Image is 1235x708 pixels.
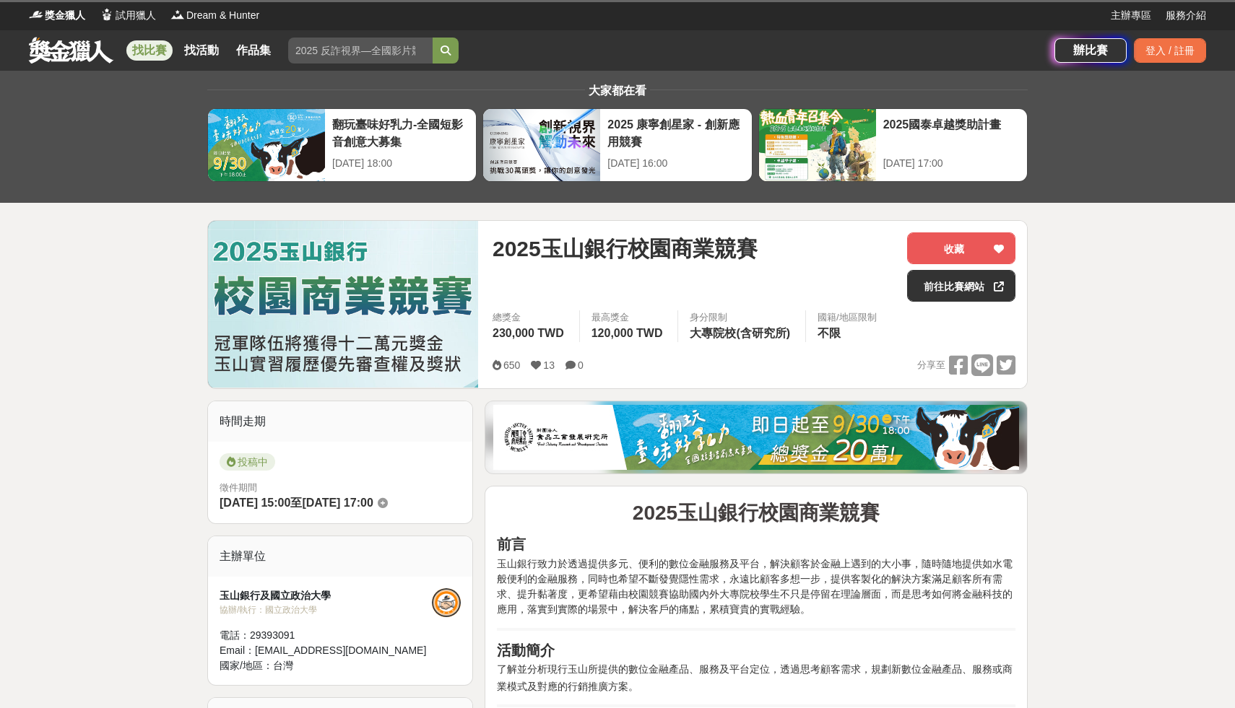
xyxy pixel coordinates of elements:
[482,108,752,182] a: 2025 康寧創星家 - 創新應用競賽[DATE] 16:00
[207,108,477,182] a: 翻玩臺味好乳力-全國短影音創意大募集[DATE] 18:00
[633,502,880,524] strong: 2025玉山銀行校園商業競賽
[1111,8,1151,23] a: 主辦專區
[883,156,1020,171] div: [DATE] 17:00
[497,663,1013,692] span: 了解並分析現行玉山所提供的數位金融產品、服務及平台定位，透過思考顧客需求，規劃新數位金融產品、服務或商業模式及對應的行銷推廣方案。
[497,558,1013,615] span: 玉山銀行致力於透過提供多元、便利的數位金融服務及平台，解決顧客於金融上遇到的大小事，隨時隨地提供如水電般便利的金融服務，同時也希望不斷發覺隱性需求，永遠比顧客多想一步，提供客製化的解決方案滿足顧...
[578,359,584,371] span: 0
[170,7,185,22] img: Logo
[907,232,1015,264] button: 收藏
[607,116,744,149] div: 2025 康寧創星家 - 創新應用競賽
[186,8,259,23] span: Dream & Hunter
[100,8,156,23] a: Logo試用獵人
[493,405,1019,470] img: 1c81a89c-c1b3-4fd6-9c6e-7d29d79abef5.jpg
[45,8,85,23] span: 獎金獵人
[288,38,433,64] input: 2025 反詐視界—全國影片競賽
[493,327,564,339] span: 230,000 TWD
[208,401,472,442] div: 時間走期
[126,40,173,61] a: 找比賽
[302,497,373,509] span: [DATE] 17:00
[178,40,225,61] a: 找活動
[220,497,290,509] span: [DATE] 15:00
[220,628,432,643] div: 電話： 29393091
[591,310,667,325] span: 最高獎金
[170,8,259,23] a: LogoDream & Hunter
[220,588,432,603] div: 玉山銀行及國立政治大學
[883,116,1020,149] div: 2025國泰卓越獎助計畫
[503,359,520,371] span: 650
[273,660,293,671] span: 台灣
[290,497,302,509] span: 至
[220,643,432,658] div: Email： [EMAIL_ADDRESS][DOMAIN_NAME]
[220,660,273,671] span: 國家/地區：
[917,354,945,376] span: 分享至
[100,7,114,22] img: Logo
[493,310,568,325] span: 總獎金
[690,310,794,325] div: 身分限制
[758,108,1028,182] a: 2025國泰卓越獎助計畫[DATE] 17:00
[690,327,790,339] span: 大專院校(含研究所)
[230,40,277,61] a: 作品集
[907,270,1015,302] a: 前往比賽網站
[332,116,469,149] div: 翻玩臺味好乳力-全國短影音創意大募集
[591,327,663,339] span: 120,000 TWD
[543,359,555,371] span: 13
[493,232,758,265] span: 2025玉山銀行校園商業競賽
[818,310,877,325] div: 國籍/地區限制
[1166,8,1206,23] a: 服務介紹
[818,327,841,339] span: 不限
[497,536,526,552] strong: 前言
[1054,38,1127,63] a: 辦比賽
[1134,38,1206,63] div: 登入 / 註冊
[116,8,156,23] span: 試用獵人
[220,453,275,471] span: 投稿中
[607,156,744,171] div: [DATE] 16:00
[585,84,650,97] span: 大家都在看
[332,156,469,171] div: [DATE] 18:00
[29,8,85,23] a: Logo獎金獵人
[220,482,257,493] span: 徵件期間
[220,603,432,616] div: 協辦/執行： 國立政治大學
[29,7,43,22] img: Logo
[208,221,478,388] img: Cover Image
[208,536,472,577] div: 主辦單位
[497,642,555,658] strong: 活動簡介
